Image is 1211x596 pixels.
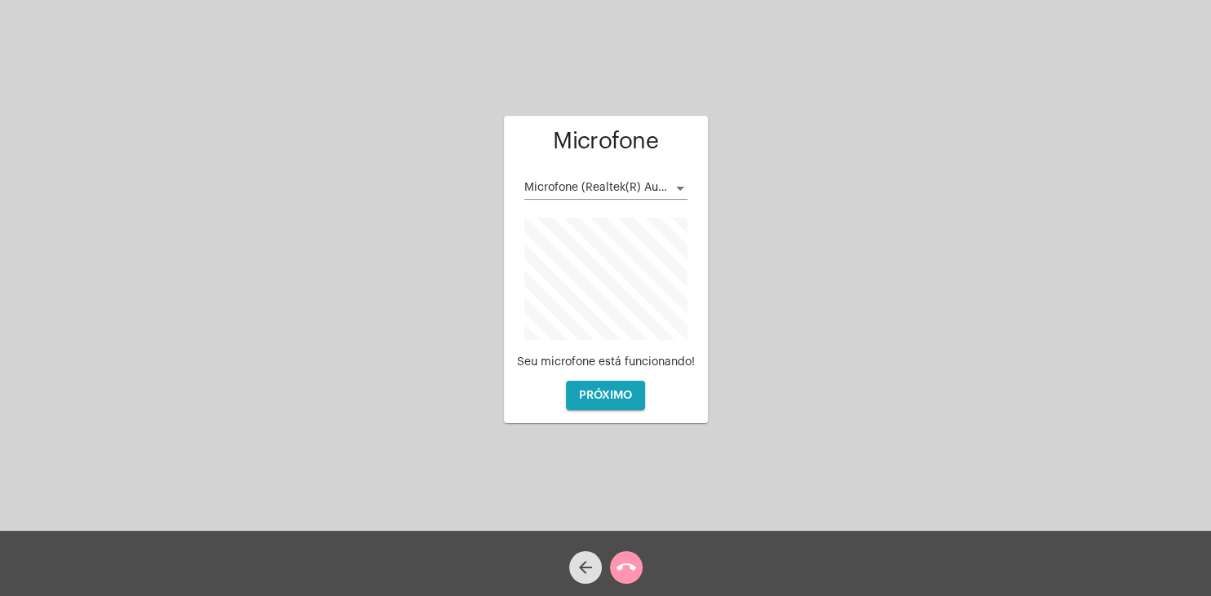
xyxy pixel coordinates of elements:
[617,558,636,577] mat-icon: call_end
[517,129,695,154] h1: Microfone
[517,356,695,369] div: Seu microfone está funcionando!
[576,558,595,577] mat-icon: arrow_back
[524,182,679,193] span: Microfone (Realtek(R) Audio)
[579,390,632,401] span: PRÓXIMO
[566,381,645,410] button: PRÓXIMO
